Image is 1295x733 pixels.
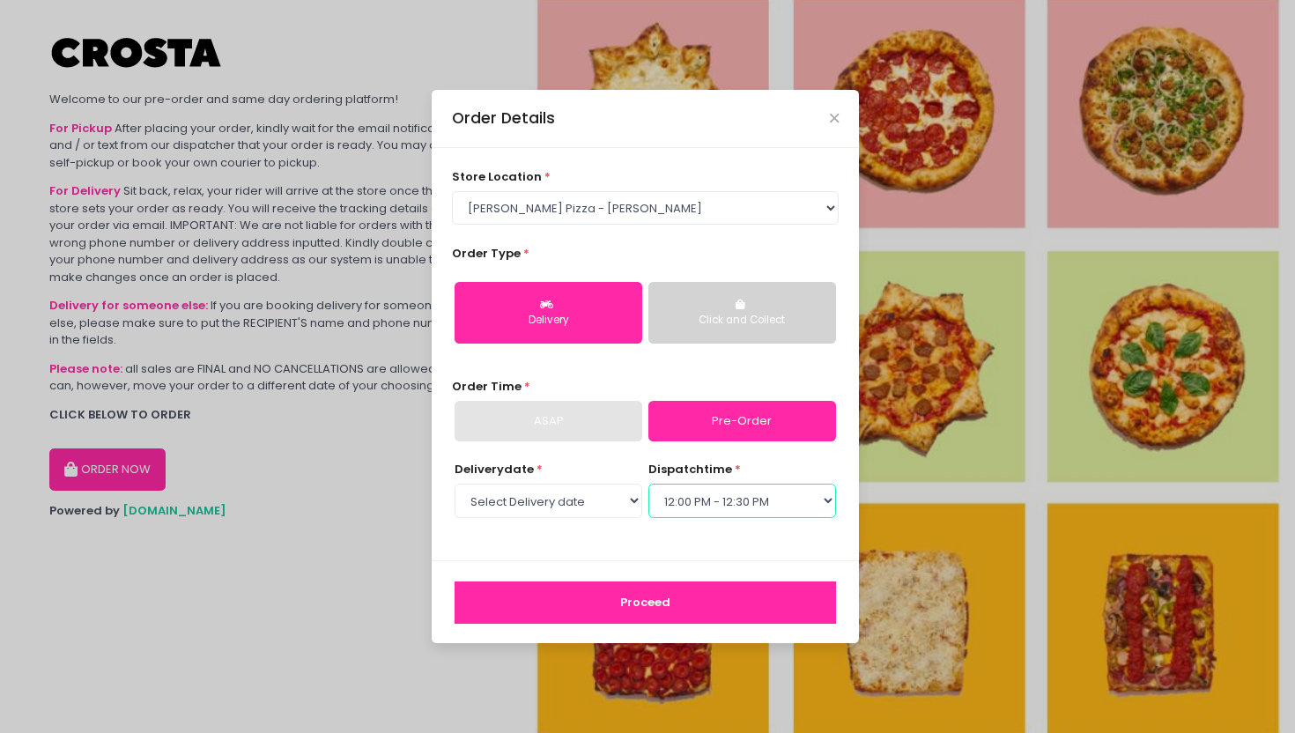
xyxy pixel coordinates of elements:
span: store location [452,168,542,185]
button: Proceed [455,581,836,624]
div: Click and Collect [661,313,824,329]
button: Click and Collect [648,282,836,344]
button: Close [830,114,839,122]
span: Delivery date [455,461,534,478]
a: Pre-Order [648,401,836,441]
span: Order Time [452,378,522,395]
button: Delivery [455,282,642,344]
div: Order Details [452,107,555,130]
div: Delivery [467,313,630,329]
span: Order Type [452,245,521,262]
span: dispatch time [648,461,732,478]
